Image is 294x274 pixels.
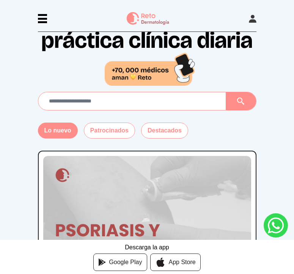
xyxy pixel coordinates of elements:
h1: Tu aliada en la práctica clínica diaria [38,6,256,86]
button: Lo nuevo [38,123,78,139]
a: Google Play [93,254,147,271]
span: Google Play [109,258,142,267]
div: Descarga la app [125,241,169,250]
a: whatsapp button [264,213,288,238]
img: Psoriasis y riesgo cardiovascular: Implicaciones clínicas según las guías actualizadas de la AAD ... [43,156,251,273]
span: App Store [169,258,196,267]
img: logo Reto dermatología [127,12,169,25]
button: Destacados [141,123,188,139]
a: App Store [150,254,201,271]
img: 70,000 médicos aman Reto [105,52,196,86]
button: Patrocinados [84,123,135,139]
